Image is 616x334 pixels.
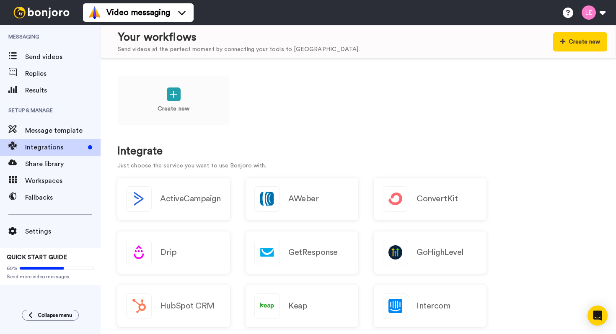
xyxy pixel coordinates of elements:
[7,273,94,280] span: Send more video messages
[117,285,230,327] a: HubSpot CRM
[255,294,280,319] img: logo_keap.svg
[25,159,101,169] span: Share library
[288,194,318,203] h2: AWeber
[117,231,230,274] a: Drip
[417,248,464,257] h2: GoHighLevel
[160,194,220,203] h2: ActiveCampaign
[383,294,408,319] img: logo_intercom.svg
[553,32,607,51] button: Create new
[118,45,360,54] div: Send videos at the perfect moment by connecting your tools to [GEOGRAPHIC_DATA].
[288,248,338,257] h2: GetResponse
[383,187,408,211] img: logo_convertkit.svg
[246,178,358,220] a: AWeber
[246,285,358,327] a: Keap
[255,187,280,211] img: logo_aweber.svg
[25,176,101,186] span: Workspaces
[25,142,85,152] span: Integrations
[374,178,487,220] a: ConvertKit
[25,52,101,62] span: Send videos
[374,285,487,327] a: Intercom
[106,7,170,18] span: Video messaging
[118,30,360,45] div: Your workflows
[383,240,408,265] img: logo_gohighlevel.png
[160,248,176,257] h2: Drip
[117,75,230,126] a: Create new
[246,231,358,274] a: GetResponse
[127,294,151,319] img: logo_hubspot.svg
[25,85,101,95] span: Results
[117,145,599,157] h1: Integrate
[160,301,215,311] h2: HubSpot CRM
[117,178,230,220] button: ActiveCampaign
[25,226,101,236] span: Settings
[255,240,280,265] img: logo_getresponse.svg
[25,69,101,79] span: Replies
[417,194,458,203] h2: ConvertKit
[117,162,599,170] p: Just choose the service you want to use Bonjoro with.
[374,231,487,274] a: GoHighLevel
[7,254,67,260] span: QUICK START GUIDE
[158,105,189,113] p: Create new
[38,312,72,319] span: Collapse menu
[25,126,101,136] span: Message template
[417,301,450,311] h2: Intercom
[88,6,101,19] img: vm-color.svg
[288,301,307,311] h2: Keap
[7,265,18,272] span: 60%
[588,306,608,326] div: Open Intercom Messenger
[127,187,151,211] img: logo_activecampaign.svg
[25,193,101,203] span: Fallbacks
[22,310,79,321] button: Collapse menu
[127,240,151,265] img: logo_drip.svg
[10,7,73,18] img: bj-logo-header-white.svg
